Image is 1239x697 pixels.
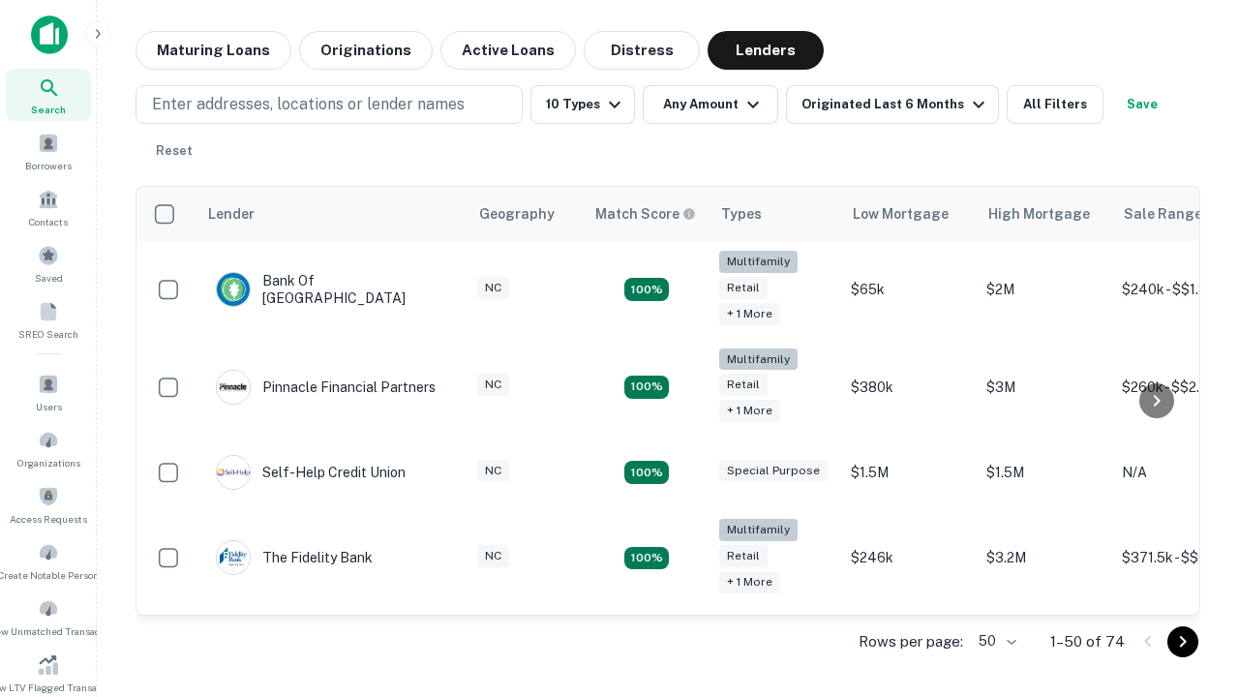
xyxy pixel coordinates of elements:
td: $3M [977,339,1112,437]
a: Users [6,366,91,418]
div: Pinnacle Financial Partners [216,370,436,405]
a: Saved [6,237,91,289]
span: Contacts [29,214,68,229]
div: Matching Properties: 10, hasApolloMatch: undefined [624,547,669,570]
td: $2M [977,241,1112,339]
p: Enter addresses, locations or lender names [152,93,465,116]
a: Search [6,69,91,121]
div: + 1 more [719,571,780,593]
a: SREO Search [6,293,91,346]
button: Originated Last 6 Months [786,85,999,124]
button: Distress [584,31,700,70]
button: Maturing Loans [136,31,291,70]
button: Any Amount [643,85,778,124]
button: Go to next page [1167,626,1198,657]
img: picture [217,273,250,306]
td: $65k [841,241,977,339]
div: Capitalize uses an advanced AI algorithm to match your search with the best lender. The match sco... [595,203,696,225]
iframe: Chat Widget [1142,480,1239,573]
span: SREO Search [18,326,78,342]
div: Retail [719,545,768,567]
span: Organizations [17,455,80,470]
th: Types [710,187,841,241]
div: Multifamily [719,251,798,273]
button: Save your search to get updates of matches that match your search criteria. [1111,85,1173,124]
p: 1–50 of 74 [1050,630,1125,653]
button: Active Loans [440,31,576,70]
div: The Fidelity Bank [216,540,373,575]
a: Access Requests [6,478,91,530]
p: Rows per page: [859,630,963,653]
img: capitalize-icon.png [31,15,68,54]
div: Matching Properties: 17, hasApolloMatch: undefined [624,376,669,399]
img: picture [217,371,250,404]
div: Multifamily [719,348,798,371]
button: Reset [143,132,205,170]
th: Capitalize uses an advanced AI algorithm to match your search with the best lender. The match sco... [584,187,710,241]
img: picture [217,456,250,489]
button: Lenders [708,31,824,70]
th: Lender [196,187,468,241]
div: NC [477,460,509,482]
div: + 1 more [719,303,780,325]
td: $1.5M [841,436,977,509]
div: Matching Properties: 17, hasApolloMatch: undefined [624,278,669,301]
div: Types [721,202,762,226]
button: Originations [299,31,433,70]
span: Search [31,102,66,117]
span: Access Requests [10,511,87,527]
div: Originated Last 6 Months [801,93,990,116]
div: Self-help Credit Union [216,455,406,490]
div: Low Mortgage [853,202,949,226]
div: Special Purpose [719,460,828,482]
div: Bank Of [GEOGRAPHIC_DATA] [216,272,448,307]
a: Borrowers [6,125,91,177]
div: NC [477,277,509,299]
div: Retail [719,277,768,299]
div: NC [477,374,509,396]
div: Multifamily [719,519,798,541]
div: Lender [208,202,255,226]
td: $3.2M [977,509,1112,607]
span: Borrowers [25,158,72,173]
td: $246k [841,509,977,607]
button: 10 Types [530,85,635,124]
div: Sale Range [1124,202,1202,226]
th: Low Mortgage [841,187,977,241]
div: 50 [971,627,1019,655]
div: + 1 more [719,400,780,422]
a: Review Unmatched Transactions [6,591,91,643]
a: Create Notable Person [6,534,91,587]
td: $380k [841,339,977,437]
button: All Filters [1007,85,1103,124]
div: Retail [719,374,768,396]
th: Geography [468,187,584,241]
img: picture [217,541,250,574]
div: High Mortgage [988,202,1090,226]
th: High Mortgage [977,187,1112,241]
h6: Match Score [595,203,692,225]
div: Matching Properties: 11, hasApolloMatch: undefined [624,461,669,484]
td: $1.5M [977,436,1112,509]
a: Organizations [6,422,91,474]
button: Enter addresses, locations or lender names [136,85,523,124]
span: Saved [35,270,63,286]
a: Contacts [6,181,91,233]
div: Geography [479,202,555,226]
div: NC [477,545,509,567]
span: Users [36,399,62,414]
